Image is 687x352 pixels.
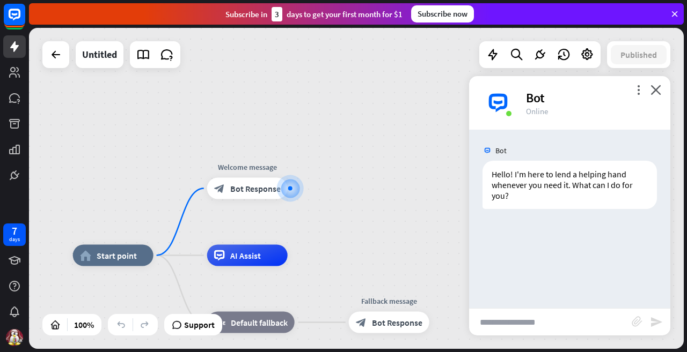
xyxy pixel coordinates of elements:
[214,317,225,328] i: block_fallback
[651,85,661,95] i: close
[230,183,281,194] span: Bot Response
[526,106,657,116] div: Online
[495,146,507,155] span: Bot
[650,316,663,328] i: send
[611,45,667,64] button: Published
[9,4,41,36] button: Open LiveChat chat widget
[12,226,17,236] div: 7
[184,316,215,333] span: Support
[97,250,137,261] span: Start point
[82,41,117,68] div: Untitled
[633,85,644,95] i: more_vert
[272,7,282,21] div: 3
[483,161,657,209] div: Hello! I'm here to lend a helping hand whenever you need it. What can I do for you?
[632,316,642,327] i: block_attachment
[225,7,403,21] div: Subscribe in days to get your first month for $1
[80,250,91,261] i: home_2
[526,89,657,106] div: Bot
[199,162,296,173] div: Welcome message
[214,183,225,194] i: block_bot_response
[411,5,474,23] div: Subscribe now
[9,236,20,243] div: days
[230,250,261,261] span: AI Assist
[356,317,367,328] i: block_bot_response
[341,296,437,306] div: Fallback message
[372,317,422,328] span: Bot Response
[71,316,97,333] div: 100%
[3,223,26,246] a: 7 days
[231,317,288,328] span: Default fallback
